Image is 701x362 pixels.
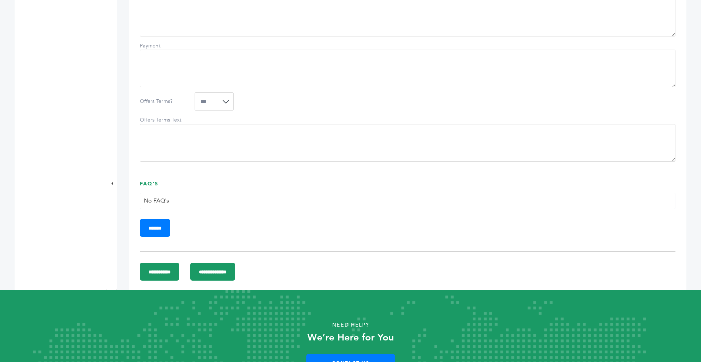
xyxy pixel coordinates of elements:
strong: We’re Here for You [307,331,394,344]
label: Offers Terms Text [140,116,191,124]
label: Payment [140,42,191,50]
p: Need Help? [35,320,666,331]
span: No FAQ's [144,197,169,205]
h3: FAQ's [140,180,675,193]
label: Offers Terms? [140,98,191,105]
